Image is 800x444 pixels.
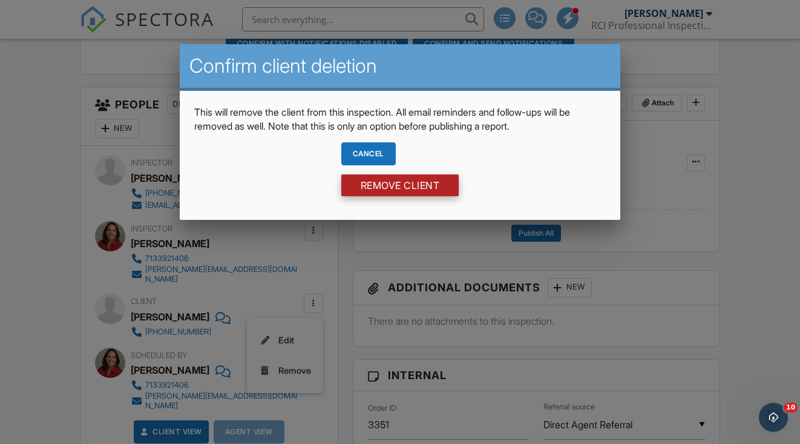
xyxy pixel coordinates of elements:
p: This will remove the client from this inspection. All email reminders and follow-ups will be remo... [194,105,605,133]
iframe: Intercom live chat [759,403,788,432]
div: Cancel [341,142,396,165]
span: 10 [784,403,798,413]
input: Remove Client [341,174,459,196]
h2: Confirm client deletion [189,54,610,78]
